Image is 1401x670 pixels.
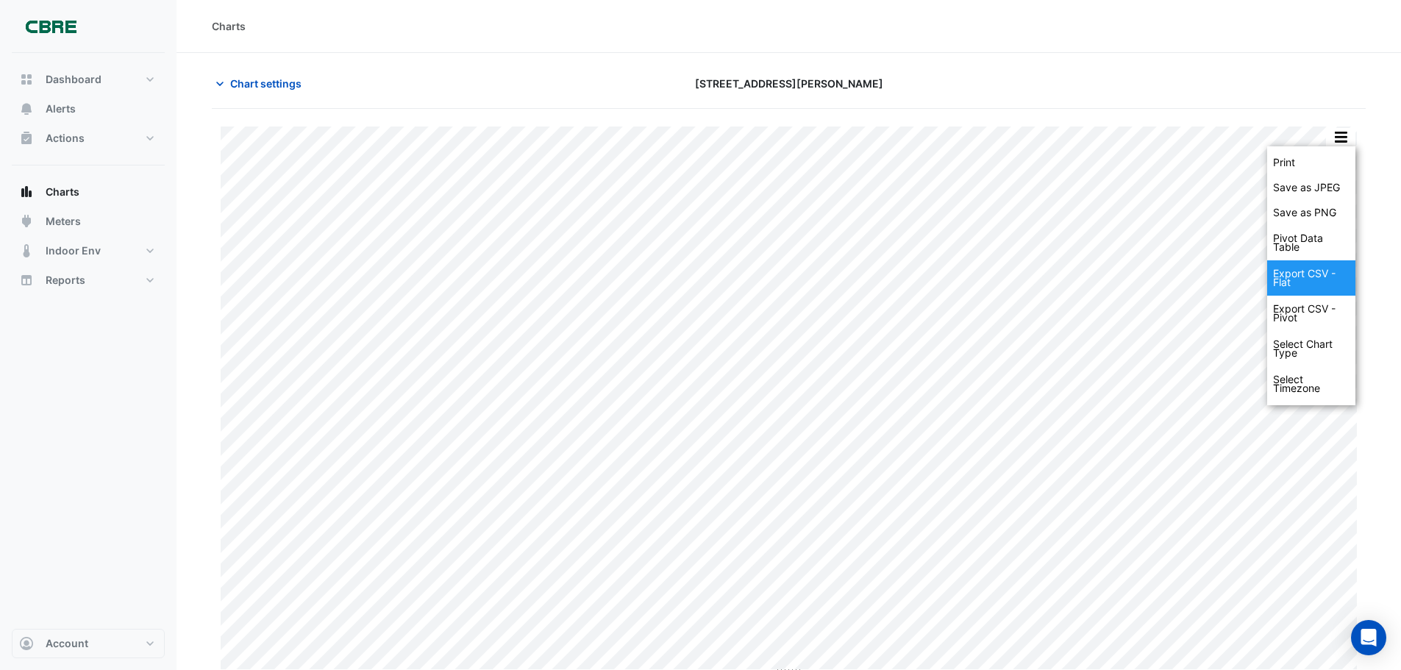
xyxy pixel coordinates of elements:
[212,71,311,96] button: Chart settings
[1326,128,1355,146] button: More Options
[1267,150,1355,175] div: Print
[12,629,165,658] button: Account
[12,177,165,207] button: Charts
[19,101,34,116] app-icon: Alerts
[46,636,88,651] span: Account
[1267,260,1355,296] div: Export CSV - Flat
[1267,225,1355,260] div: Pivot Data Table
[1267,175,1355,200] div: Save as JPEG
[46,273,85,288] span: Reports
[12,65,165,94] button: Dashboard
[19,273,34,288] app-icon: Reports
[12,207,165,236] button: Meters
[695,76,883,91] span: [STREET_ADDRESS][PERSON_NAME]
[230,76,302,91] span: Chart settings
[12,94,165,124] button: Alerts
[46,101,76,116] span: Alerts
[12,124,165,153] button: Actions
[19,243,34,258] app-icon: Indoor Env
[1267,296,1355,331] div: Export CSV - Pivot
[46,131,85,146] span: Actions
[12,265,165,295] button: Reports
[18,12,84,41] img: Company Logo
[1267,331,1355,366] div: Select Chart Type
[46,214,81,229] span: Meters
[1267,200,1355,225] div: Save as PNG
[1351,620,1386,655] div: Open Intercom Messenger
[19,72,34,87] app-icon: Dashboard
[19,214,34,229] app-icon: Meters
[46,185,79,199] span: Charts
[12,236,165,265] button: Indoor Env
[1267,366,1355,402] div: Select Timezone
[19,185,34,199] app-icon: Charts
[46,243,101,258] span: Indoor Env
[19,131,34,146] app-icon: Actions
[212,18,246,34] div: Charts
[46,72,101,87] span: Dashboard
